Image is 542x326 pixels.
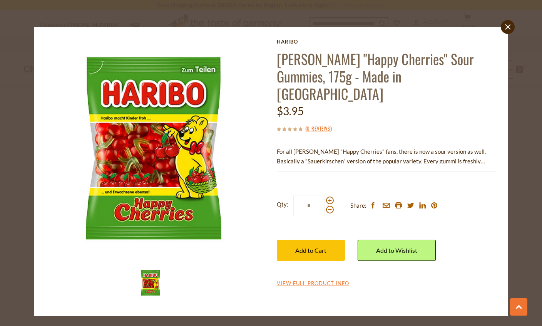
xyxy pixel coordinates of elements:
span: Share: [350,201,366,210]
a: Haribo [277,39,496,45]
span: For all [PERSON_NAME] "Happy Cherries" fans, there is now a sour version as well. Basically a "Sa... [277,148,486,184]
img: Haribo Happy Cherries (German) [135,267,166,298]
a: Add to Wishlist [358,240,436,261]
strong: Qty: [277,200,288,209]
img: Haribo Happy Cherries (German) [46,39,266,259]
span: Add to Cart [295,247,326,254]
a: 0 Reviews [307,124,330,133]
span: ( ) [305,124,332,132]
button: Add to Cart [277,240,345,261]
a: [PERSON_NAME] "Happy Cherries" Sour Gummies, 175g - Made in [GEOGRAPHIC_DATA] [277,49,474,104]
input: Qty: [293,195,325,216]
a: View Full Product Info [277,280,349,287]
span: $3.95 [277,104,304,118]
